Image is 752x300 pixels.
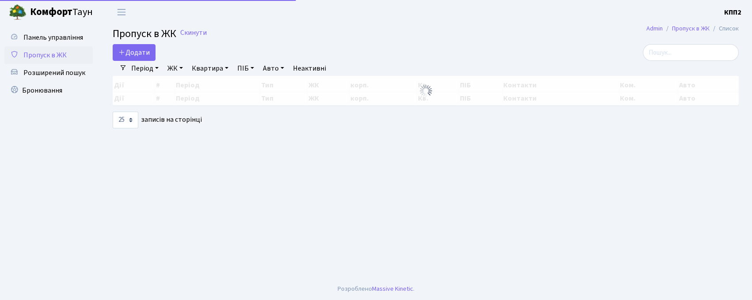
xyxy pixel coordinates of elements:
span: Панель управління [23,33,83,42]
input: Пошук... [643,44,739,61]
span: Бронювання [22,86,62,95]
img: logo.png [9,4,27,21]
a: Пропуск в ЖК [4,46,93,64]
a: Розширений пошук [4,64,93,82]
span: Пропуск в ЖК [113,26,176,41]
a: Період [128,61,162,76]
a: Квартира [188,61,232,76]
div: Розроблено . [338,284,414,294]
select: записів на сторінці [113,112,138,128]
span: Таун [30,5,93,20]
span: Додати [118,48,150,57]
a: Панель управління [4,29,93,46]
img: Обробка... [419,84,433,98]
a: Авто [259,61,288,76]
a: ПІБ [234,61,258,76]
span: Пропуск в ЖК [23,50,67,60]
a: Бронювання [4,82,93,99]
a: Скинути [180,29,207,37]
a: Massive Kinetic [372,284,413,293]
span: Розширений пошук [23,68,85,78]
li: Список [710,24,739,34]
nav: breadcrumb [633,19,752,38]
b: Комфорт [30,5,72,19]
a: Admin [646,24,663,33]
b: КПП2 [724,7,741,17]
a: Пропуск в ЖК [672,24,710,33]
a: ЖК [164,61,186,76]
a: Неактивні [289,61,330,76]
label: записів на сторінці [113,112,202,128]
a: КПП2 [724,7,741,18]
a: Додати [113,44,156,61]
button: Переключити навігацію [110,5,133,19]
